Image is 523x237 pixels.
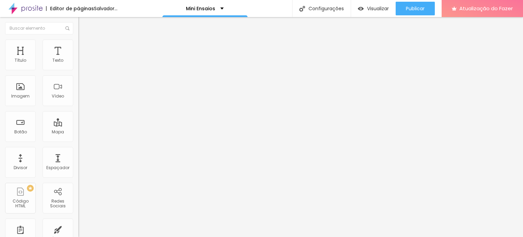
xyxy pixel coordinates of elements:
[299,6,305,12] img: Ícone
[11,93,30,99] font: Imagem
[308,5,344,12] font: Configurações
[14,165,27,171] font: Divisor
[78,17,523,237] iframe: Editor
[406,5,425,12] font: Publicar
[351,2,396,15] button: Visualizar
[50,198,66,209] font: Redes Sociais
[459,5,513,12] font: Atualização do Fazer
[186,5,215,12] font: Mini Ensaios
[396,2,435,15] button: Publicar
[14,129,27,135] font: Botão
[5,22,73,34] input: Buscar elemento
[13,198,29,209] font: Código HTML
[52,93,64,99] font: Vídeo
[367,5,389,12] font: Visualizar
[52,57,63,63] font: Texto
[15,57,26,63] font: Título
[94,5,117,12] font: Salvador...
[358,6,364,12] img: view-1.svg
[52,129,64,135] font: Mapa
[50,5,94,12] font: Editor de páginas
[65,26,69,30] img: Ícone
[46,165,69,171] font: Espaçador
